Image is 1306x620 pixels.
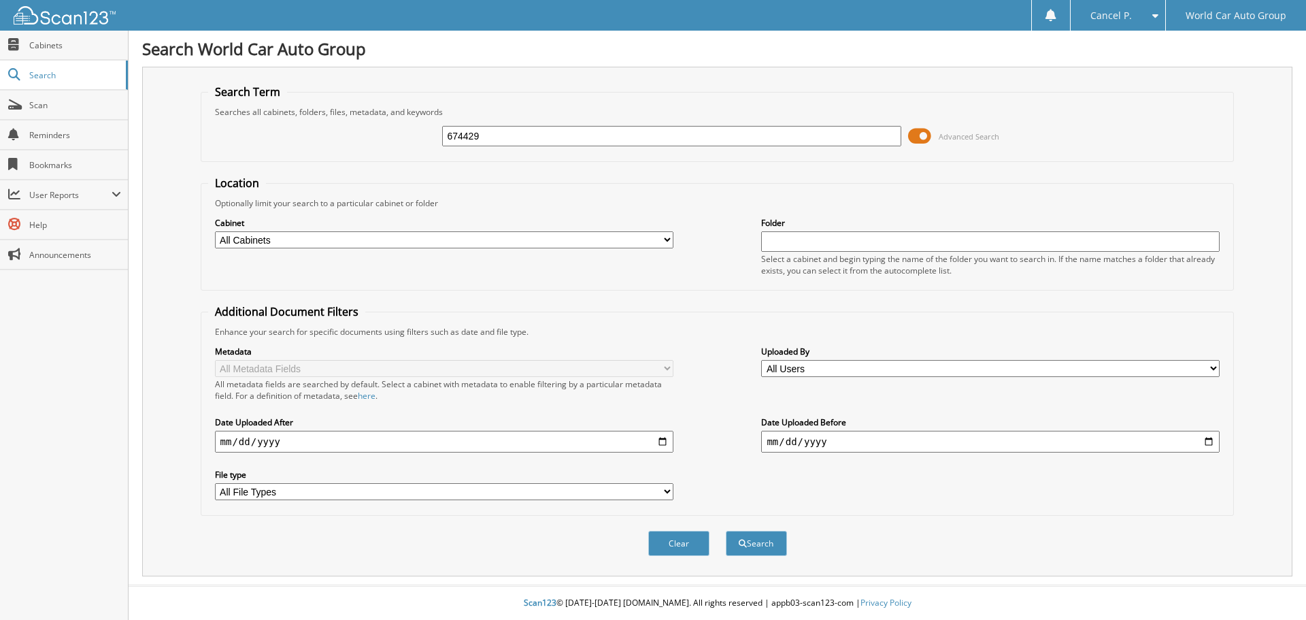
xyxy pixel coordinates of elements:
span: Reminders [29,129,121,141]
img: scan123-logo-white.svg [14,6,116,25]
span: Scan [29,99,121,111]
a: here [358,390,375,402]
label: Date Uploaded Before [761,417,1220,428]
input: end [761,431,1220,453]
span: Cabinets [29,39,121,51]
span: Help [29,219,121,231]
div: © [DATE]-[DATE] [DOMAIN_NAME]. All rights reserved | appb03-scan123-com | [129,587,1306,620]
button: Search [726,531,787,556]
a: Privacy Policy [860,597,911,608]
span: Search [29,69,119,81]
span: Advanced Search [939,131,999,142]
div: Optionally limit your search to a particular cabinet or folder [208,197,1227,209]
h1: Search World Car Auto Group [142,37,1292,60]
span: Scan123 [524,597,556,608]
legend: Location [208,176,266,191]
label: Metadata [215,346,673,357]
button: Clear [648,531,709,556]
legend: Additional Document Filters [208,304,365,319]
input: start [215,431,673,453]
label: Cabinet [215,217,673,229]
div: Searches all cabinets, folders, files, metadata, and keywords [208,106,1227,118]
span: User Reports [29,189,112,201]
span: Bookmarks [29,159,121,171]
span: Cancel P. [1090,12,1132,20]
label: Date Uploaded After [215,417,673,428]
label: Uploaded By [761,346,1220,357]
span: Announcements [29,249,121,261]
div: Enhance your search for specific documents using filters such as date and file type. [208,326,1227,338]
div: All metadata fields are searched by default. Select a cabinet with metadata to enable filtering b... [215,378,673,402]
div: Select a cabinet and begin typing the name of the folder you want to search in. If the name match... [761,253,1220,276]
label: Folder [761,217,1220,229]
label: File type [215,469,673,480]
span: World Car Auto Group [1186,12,1286,20]
legend: Search Term [208,84,287,99]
